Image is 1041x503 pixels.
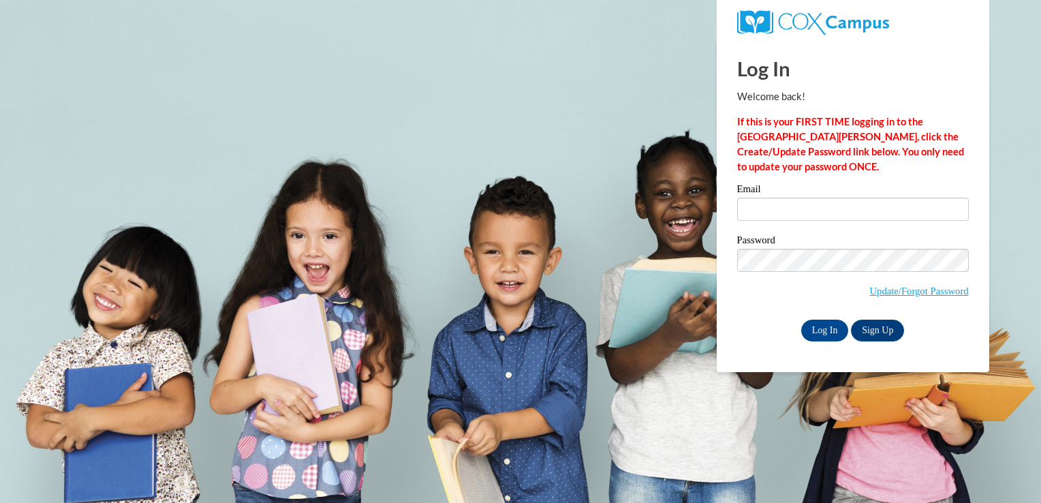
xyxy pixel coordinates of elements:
a: COX Campus [737,16,889,27]
strong: If this is your FIRST TIME logging in to the [GEOGRAPHIC_DATA][PERSON_NAME], click the Create/Upd... [737,116,964,172]
p: Welcome back! [737,89,969,104]
label: Email [737,184,969,198]
img: COX Campus [737,10,889,35]
a: Sign Up [851,320,904,341]
h1: Log In [737,55,969,82]
label: Password [737,235,969,249]
input: Log In [801,320,849,341]
a: Update/Forgot Password [870,286,969,296]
